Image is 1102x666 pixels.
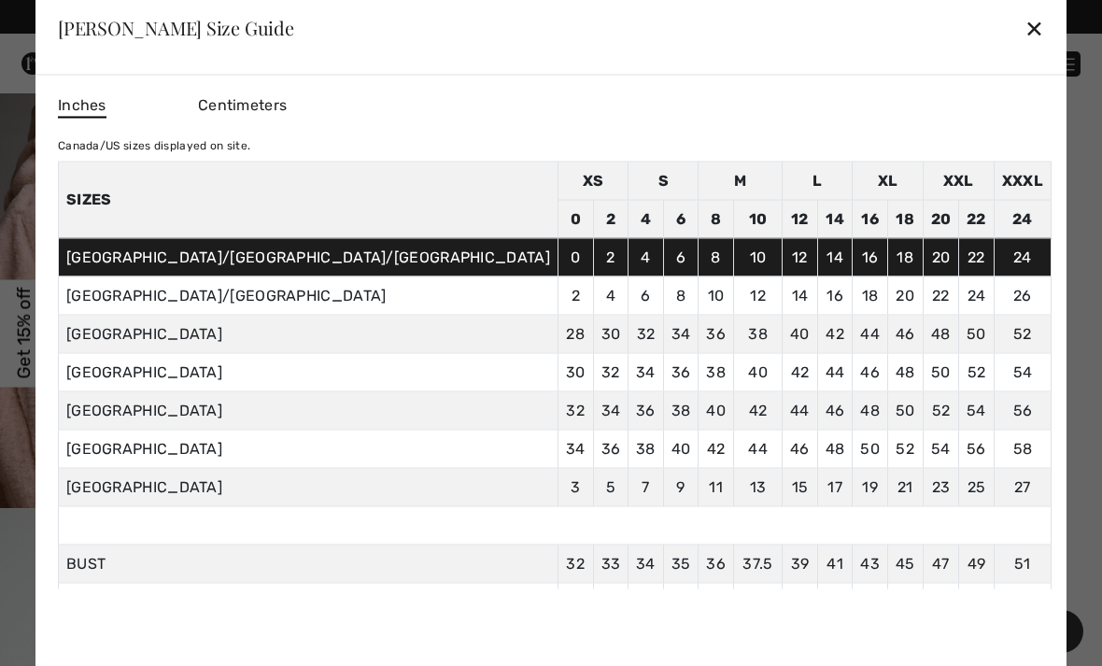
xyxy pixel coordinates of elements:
div: Canada/US sizes displayed on site. [58,136,1052,153]
td: 36 [629,391,664,430]
td: [GEOGRAPHIC_DATA] [58,468,558,506]
td: 42 [733,391,782,430]
td: 48 [817,430,853,468]
td: 10 [699,276,734,315]
span: 47 [932,554,950,572]
td: 2 [593,238,629,276]
td: M [699,162,783,200]
div: [PERSON_NAME] Size Guide [58,19,294,37]
td: 34 [629,353,664,391]
td: 32 [593,353,629,391]
td: 17 [817,468,853,506]
td: 56 [994,391,1051,430]
span: 51 [1014,554,1031,572]
td: 54 [994,353,1051,391]
td: 46 [783,430,818,468]
td: XL [853,162,923,200]
td: 32 [629,315,664,353]
span: 32 [566,554,585,572]
td: 36 [699,315,734,353]
span: 41 [826,554,843,572]
td: 18 [853,276,888,315]
td: 56 [959,430,995,468]
td: 16 [853,200,888,238]
td: 10 [733,238,782,276]
td: 13 [733,468,782,506]
span: 35 [671,554,691,572]
td: 36 [593,430,629,468]
td: 7 [629,468,664,506]
td: 4 [629,200,664,238]
td: 34 [663,315,699,353]
td: [GEOGRAPHIC_DATA]/[GEOGRAPHIC_DATA] [58,276,558,315]
td: 14 [783,276,818,315]
td: 58 [994,430,1051,468]
td: 42 [817,315,853,353]
td: 38 [733,315,782,353]
td: 28 [558,315,593,353]
td: 50 [959,315,995,353]
td: 24 [994,238,1051,276]
span: Centimeters [198,95,287,113]
td: 21 [887,468,923,506]
td: 52 [887,430,923,468]
span: 37.5 [742,554,772,572]
td: 52 [994,315,1051,353]
td: 44 [817,353,853,391]
td: 50 [923,353,959,391]
td: 26 [994,276,1051,315]
span: 36 [706,554,726,572]
td: 48 [923,315,959,353]
td: 24 [994,200,1051,238]
td: [GEOGRAPHIC_DATA] [58,391,558,430]
td: 5 [593,468,629,506]
td: XXL [923,162,994,200]
td: S [629,162,699,200]
td: 4 [629,238,664,276]
td: 18 [887,238,923,276]
td: 44 [733,430,782,468]
span: 45 [896,554,915,572]
td: 23 [923,468,959,506]
td: [GEOGRAPHIC_DATA]/[GEOGRAPHIC_DATA]/[GEOGRAPHIC_DATA] [58,238,558,276]
td: 9 [663,468,699,506]
td: 20 [923,200,959,238]
td: 12 [733,276,782,315]
td: L [783,162,853,200]
td: 8 [699,200,734,238]
td: 44 [783,391,818,430]
td: 4 [593,276,629,315]
td: 44 [853,315,888,353]
td: 54 [959,391,995,430]
td: 14 [817,200,853,238]
td: 40 [699,391,734,430]
td: 30 [593,315,629,353]
td: 3 [558,468,593,506]
td: 15 [783,468,818,506]
td: 32 [558,391,593,430]
td: 52 [959,353,995,391]
td: 46 [887,315,923,353]
td: 14 [817,238,853,276]
td: XS [558,162,628,200]
td: 30 [558,353,593,391]
td: 40 [783,315,818,353]
td: 19 [853,468,888,506]
td: 42 [699,430,734,468]
td: 22 [959,238,995,276]
td: [GEOGRAPHIC_DATA] [58,315,558,353]
td: 54 [923,430,959,468]
td: XXXL [994,162,1051,200]
td: 48 [853,391,888,430]
span: Inches [58,93,106,118]
td: 12 [783,238,818,276]
td: 24 [959,276,995,315]
td: 34 [558,430,593,468]
td: WAIST [58,583,558,621]
td: 25 [959,468,995,506]
span: 49 [968,554,986,572]
td: 50 [853,430,888,468]
span: 33 [601,554,621,572]
td: 52 [923,391,959,430]
td: 0 [558,238,593,276]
